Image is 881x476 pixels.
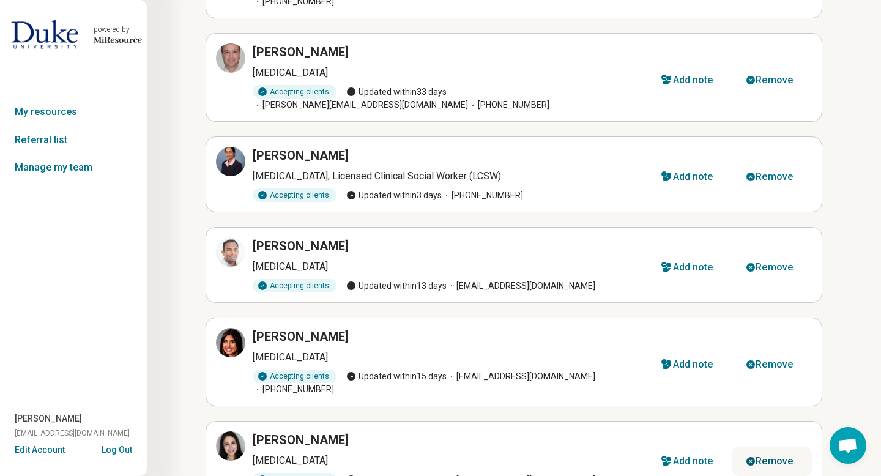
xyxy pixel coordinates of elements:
[102,444,132,453] button: Log Out
[253,431,349,448] h3: [PERSON_NAME]
[253,147,349,164] h3: [PERSON_NAME]
[647,350,732,379] button: Add note
[253,43,349,61] h3: [PERSON_NAME]
[447,370,595,383] span: [EMAIL_ADDRESS][DOMAIN_NAME]
[253,383,334,396] span: [PHONE_NUMBER]
[94,24,142,35] div: powered by
[756,75,793,85] div: Remove
[346,280,447,292] span: Updated within 13 days
[756,360,793,370] div: Remove
[732,447,812,476] button: Remove
[732,162,812,192] button: Remove
[647,65,732,95] button: Add note
[346,189,442,202] span: Updated within 3 days
[732,350,812,379] button: Remove
[673,456,713,466] div: Add note
[468,99,549,111] span: [PHONE_NUMBER]
[830,427,866,464] a: Open chat
[756,262,793,272] div: Remove
[647,253,732,282] button: Add note
[15,444,65,456] button: Edit Account
[253,453,647,468] p: [MEDICAL_DATA]
[673,360,713,370] div: Add note
[447,280,595,292] span: [EMAIL_ADDRESS][DOMAIN_NAME]
[673,172,713,182] div: Add note
[253,350,647,365] p: [MEDICAL_DATA]
[647,162,732,192] button: Add note
[253,370,336,383] div: Accepting clients
[253,328,349,345] h3: [PERSON_NAME]
[732,253,812,282] button: Remove
[253,237,349,255] h3: [PERSON_NAME]
[253,169,647,184] p: [MEDICAL_DATA], Licensed Clinical Social Worker (LCSW)
[673,75,713,85] div: Add note
[756,456,793,466] div: Remove
[756,172,793,182] div: Remove
[253,99,468,111] span: [PERSON_NAME][EMAIL_ADDRESS][DOMAIN_NAME]
[346,86,447,99] span: Updated within 33 days
[15,428,130,439] span: [EMAIL_ADDRESS][DOMAIN_NAME]
[253,259,647,274] p: [MEDICAL_DATA]
[253,279,336,292] div: Accepting clients
[732,65,812,95] button: Remove
[5,20,142,49] a: Duke Universitypowered by
[442,189,523,202] span: [PHONE_NUMBER]
[647,447,732,476] button: Add note
[253,85,336,99] div: Accepting clients
[253,188,336,202] div: Accepting clients
[346,370,447,383] span: Updated within 15 days
[253,65,647,80] p: [MEDICAL_DATA]
[11,20,78,49] img: Duke University
[15,412,82,425] span: [PERSON_NAME]
[673,262,713,272] div: Add note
